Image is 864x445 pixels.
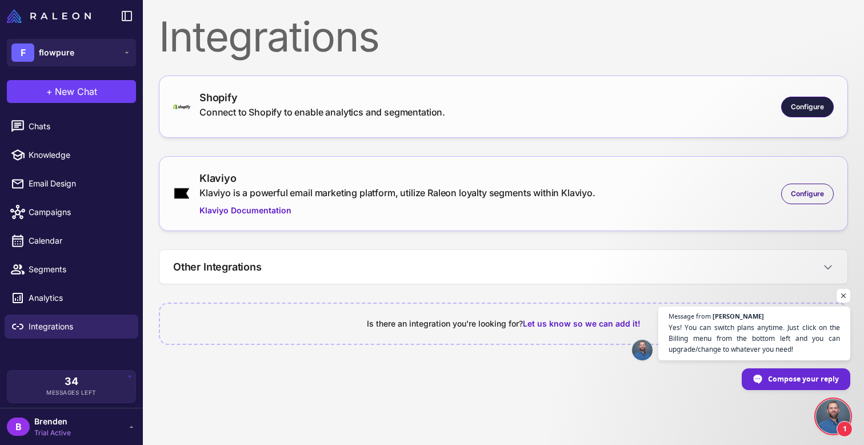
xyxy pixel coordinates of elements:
div: Klaviyo is a powerful email marketing platform, utilize Raleon loyalty segments within Klaviyo. [199,186,595,200]
span: Email Design [29,177,129,190]
img: Raleon Logo [7,9,91,23]
span: Analytics [29,292,129,304]
span: Segments [29,263,129,276]
div: F [11,43,34,62]
a: Raleon Logo [7,9,95,23]
a: Calendar [5,229,138,253]
span: Yes! You can switch plans anytime. Just click on the Billing menu from the bottom left and you ca... [669,322,840,355]
a: Integrations [5,315,138,339]
a: Klaviyo Documentation [199,204,595,217]
span: Configure [791,102,824,112]
span: Calendar [29,235,129,247]
div: Integrations [159,16,848,57]
span: 1 [837,421,853,437]
span: [PERSON_NAME] [713,313,764,319]
span: Knowledge [29,149,129,161]
a: Campaigns [5,200,138,224]
span: Campaigns [29,206,129,218]
button: Fflowpure [7,39,136,66]
span: Configure [791,189,824,199]
a: Analytics [5,286,138,310]
span: Brenden [34,415,71,428]
a: Email Design [5,172,138,196]
a: Knowledge [5,143,138,167]
div: Is there an integration you're looking for? [174,317,833,330]
span: New Chat [55,85,97,98]
span: Integrations [29,320,129,333]
span: Compose your reply [768,369,839,389]
button: +New Chat [7,80,136,103]
span: Trial Active [34,428,71,438]
span: Let us know so we can add it! [523,319,641,328]
span: Messages Left [46,388,97,397]
a: Open chat [816,399,850,434]
h3: Other Integrations [173,259,262,275]
div: Shopify [199,90,445,105]
img: klaviyo.png [173,187,190,200]
a: Chats [5,114,138,138]
span: flowpure [39,46,74,59]
span: Message from [669,313,711,319]
span: Chats [29,120,129,133]
span: 34 [65,376,78,387]
div: Connect to Shopify to enable analytics and segmentation. [199,105,445,119]
span: + [46,85,53,98]
div: Klaviyo [199,170,595,186]
img: shopify-logo-primary-logo-456baa801ee66a0a435671082365958316831c9960c480451dd0330bcdae304f.svg [173,104,190,109]
a: Segments [5,257,138,281]
div: B [7,418,30,436]
button: Other Integrations [159,250,847,284]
